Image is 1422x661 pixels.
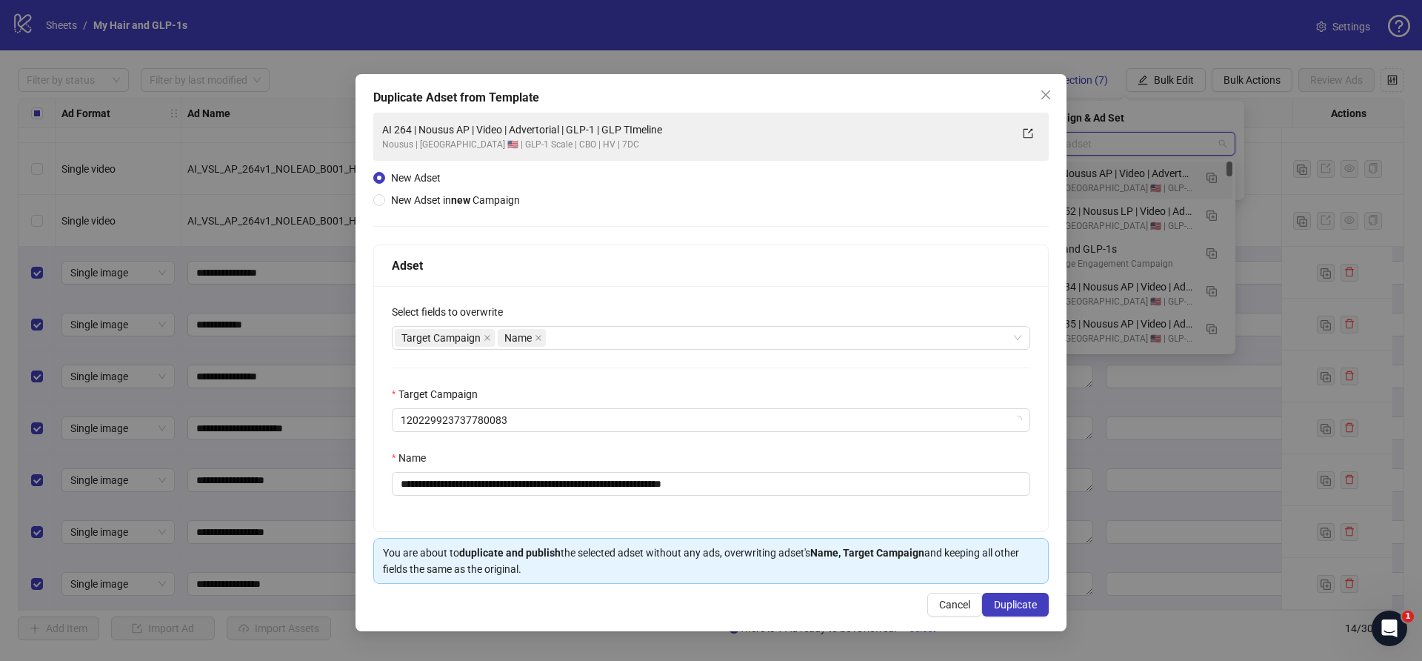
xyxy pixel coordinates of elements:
iframe: Intercom live chat [1372,611,1407,646]
label: Name [392,450,435,466]
span: Name [504,330,532,346]
div: Duplicate Adset from Template [373,89,1049,107]
span: New Adset [391,172,441,184]
span: Target Campaign [395,329,495,347]
span: close [484,334,491,342]
div: Adset [392,256,1030,275]
span: Name [498,329,546,347]
span: Duplicate [994,599,1037,611]
span: New Adset in Campaign [391,194,520,206]
button: Close [1034,83,1058,107]
input: Name [392,472,1030,496]
div: Nousus | [GEOGRAPHIC_DATA] 🇺🇸 | GLP-1 Scale | CBO | HV | 7DC [382,138,1010,152]
span: Cancel [939,599,970,611]
div: You are about to the selected adset without any ads, overwriting adset's and keeping all other fi... [383,545,1039,577]
strong: duplicate and publish [459,547,561,559]
span: Target Campaign [401,330,481,346]
span: close [1040,89,1052,101]
strong: new [451,194,470,206]
button: Cancel [927,593,982,617]
button: Duplicate [982,593,1049,617]
span: export [1023,128,1033,139]
label: Select fields to overwrite [392,304,513,320]
span: close [535,334,542,342]
label: Target Campaign [392,386,487,402]
span: 120229923737780083 [401,409,1021,431]
span: 1 [1402,611,1414,622]
strong: Name, Target Campaign [810,547,924,559]
div: AI 264 | Nousus AP | Video | Advertorial | GLP-1 | GLP TImeline [382,122,1010,138]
